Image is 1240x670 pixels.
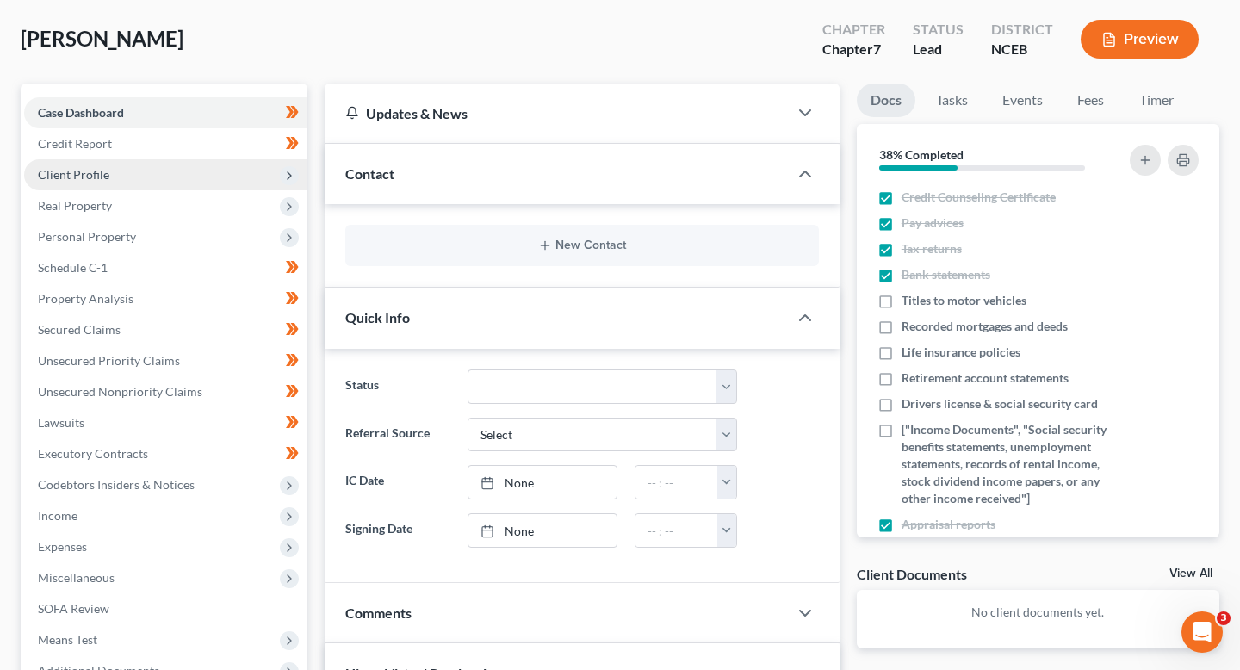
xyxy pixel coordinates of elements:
div: NCEB [991,40,1053,59]
strong: 38% Completed [879,147,964,162]
span: Case Dashboard [38,105,124,120]
span: Credit Counseling Certificate [902,189,1056,206]
a: SOFA Review [24,593,307,624]
span: 3 [1217,611,1231,625]
span: Expenses [38,539,87,554]
div: Chapter [822,40,885,59]
span: Unsecured Nonpriority Claims [38,384,202,399]
a: Unsecured Priority Claims [24,345,307,376]
a: Executory Contracts [24,438,307,469]
button: New Contact [359,239,805,252]
span: Codebtors Insiders & Notices [38,477,195,492]
span: Life insurance policies [902,344,1020,361]
a: None [468,514,617,547]
div: Chapter [822,20,885,40]
a: View All [1169,568,1212,580]
span: Comments [345,605,412,621]
a: Timer [1125,84,1187,117]
span: Real Property [38,198,112,213]
a: Tasks [922,84,982,117]
span: Lawsuits [38,415,84,430]
span: 7 [873,40,881,57]
span: Pay advices [902,214,964,232]
span: ["Income Documents", "Social security benefits statements, unemployment statements, records of re... [902,421,1114,507]
label: Referral Source [337,418,459,452]
input: -- : -- [635,466,717,499]
span: Titles to motor vehicles [902,292,1026,309]
div: Status [913,20,964,40]
iframe: Intercom live chat [1181,611,1223,653]
span: Quick Info [345,309,410,326]
a: Lawsuits [24,407,307,438]
label: Signing Date [337,513,459,548]
div: District [991,20,1053,40]
div: Updates & News [345,104,767,122]
label: Status [337,369,459,404]
a: Events [989,84,1057,117]
a: Property Analysis [24,283,307,314]
div: Client Documents [857,565,967,583]
label: IC Date [337,465,459,499]
span: Miscellaneous [38,570,115,585]
a: Unsecured Nonpriority Claims [24,376,307,407]
span: Income [38,508,77,523]
span: Property Analysis [38,291,133,306]
span: Appraisal reports [902,516,995,533]
a: Docs [857,84,915,117]
span: Secured Claims [38,322,121,337]
span: Retirement account statements [902,369,1069,387]
span: Personal Property [38,229,136,244]
span: Contact [345,165,394,182]
span: Bank statements [902,266,990,283]
span: Credit Report [38,136,112,151]
span: Unsecured Priority Claims [38,353,180,368]
span: Drivers license & social security card [902,395,1098,413]
span: SOFA Review [38,601,109,616]
a: Case Dashboard [24,97,307,128]
span: Tax returns [902,240,962,257]
span: Means Test [38,632,97,647]
a: Fees [1063,84,1119,117]
p: No client documents yet. [871,604,1206,621]
a: None [468,466,617,499]
button: Preview [1081,20,1199,59]
span: Executory Contracts [38,446,148,461]
a: Secured Claims [24,314,307,345]
input: -- : -- [635,514,717,547]
span: [PERSON_NAME] [21,26,183,51]
a: Credit Report [24,128,307,159]
span: Schedule C-1 [38,260,108,275]
span: Recorded mortgages and deeds [902,318,1068,335]
div: Lead [913,40,964,59]
a: Schedule C-1 [24,252,307,283]
span: Client Profile [38,167,109,182]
